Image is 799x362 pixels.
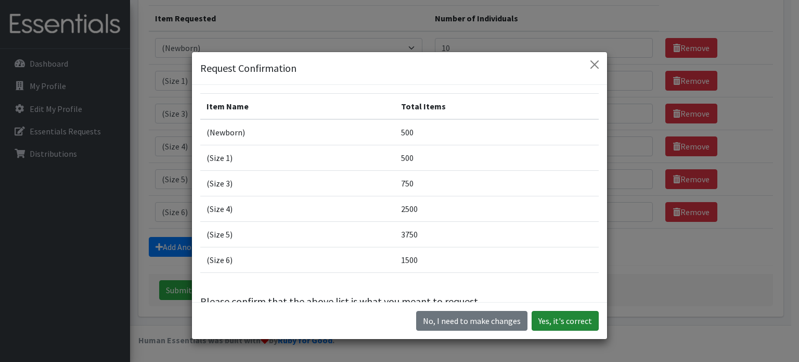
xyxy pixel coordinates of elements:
[395,119,599,145] td: 500
[532,311,599,331] button: Yes, it's correct
[395,247,599,273] td: 1500
[200,222,395,247] td: (Size 5)
[395,222,599,247] td: 3750
[200,247,395,273] td: (Size 6)
[200,294,599,309] p: Please confirm that the above list is what you meant to request.
[200,171,395,196] td: (Size 3)
[586,56,603,73] button: Close
[200,94,395,120] th: Item Name
[395,171,599,196] td: 750
[416,311,527,331] button: No I need to make changes
[200,145,395,171] td: (Size 1)
[200,119,395,145] td: (Newborn)
[395,94,599,120] th: Total Items
[200,196,395,222] td: (Size 4)
[395,196,599,222] td: 2500
[200,60,297,76] h5: Request Confirmation
[395,145,599,171] td: 500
